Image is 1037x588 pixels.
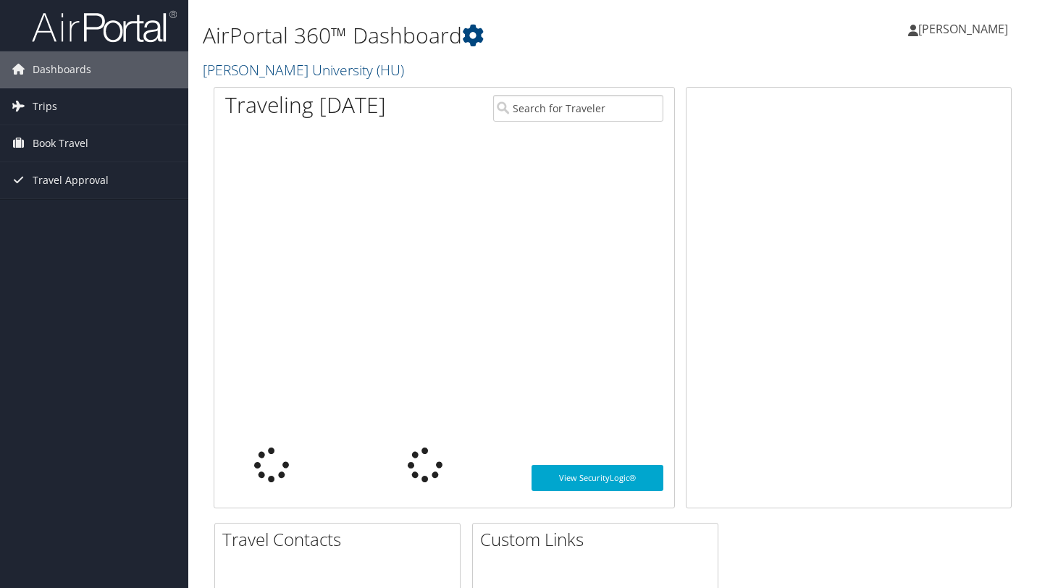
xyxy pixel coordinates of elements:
a: [PERSON_NAME] [908,7,1023,51]
h1: AirPortal 360™ Dashboard [203,20,750,51]
h2: Travel Contacts [222,527,460,552]
h1: Traveling [DATE] [225,90,386,120]
img: airportal-logo.png [32,9,177,43]
a: [PERSON_NAME] University (HU) [203,60,408,80]
h2: Custom Links [480,527,718,552]
span: Book Travel [33,125,88,161]
span: Trips [33,88,57,125]
span: Dashboards [33,51,91,88]
span: Travel Approval [33,162,109,198]
a: View SecurityLogic® [532,465,663,491]
span: [PERSON_NAME] [918,21,1008,37]
input: Search for Traveler [493,95,663,122]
